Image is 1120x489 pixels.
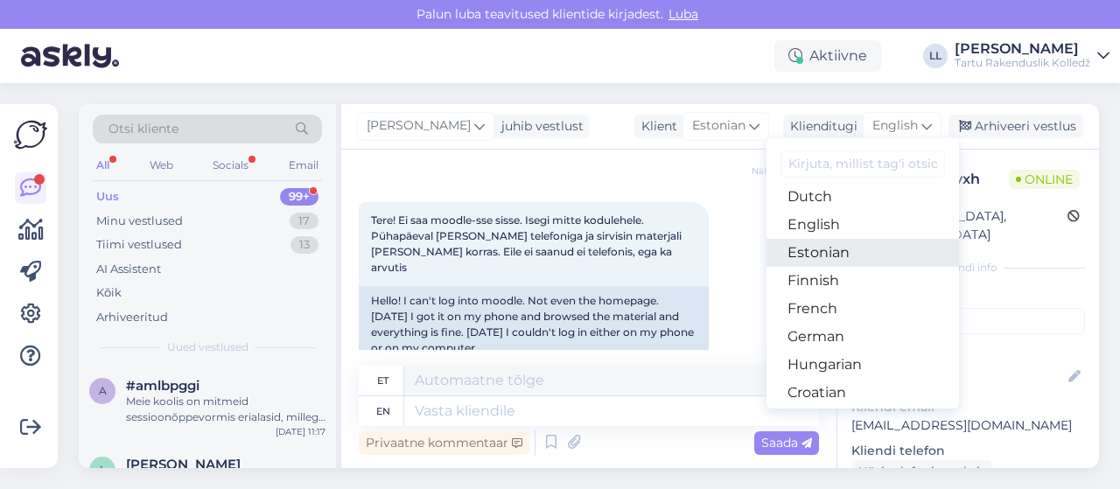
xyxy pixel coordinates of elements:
a: German [766,323,959,351]
span: Saada [761,435,812,451]
span: Luba [663,6,703,22]
a: [PERSON_NAME]Tartu Rakenduslik Kolledž [955,42,1109,70]
span: Uued vestlused [167,339,248,355]
a: Dutch [766,183,959,211]
span: Otsi kliente [108,120,178,138]
a: Croatian [766,379,959,407]
div: Meie koolis on mitmeid sessioonõppevormis erialasid, millega saate tutvuda: [DOMAIN_NAME][URL] va... [126,394,325,425]
div: Tiimi vestlused [96,236,182,254]
span: Tere! Ei saa moodle-sse sisse. Isegi mitte kodulehele. Pühapäeval [PERSON_NAME] telefoniga ja sir... [371,213,684,274]
div: 13 [290,236,318,254]
div: Küsi telefoninumbrit [851,460,992,484]
span: Estonian [692,116,745,136]
p: Kliendi telefon [851,442,1085,460]
div: Web [146,154,177,177]
div: [GEOGRAPHIC_DATA], [GEOGRAPHIC_DATA] [857,207,1067,244]
div: All [93,154,113,177]
p: [EMAIL_ADDRESS][DOMAIN_NAME] [851,416,1085,435]
div: Kõik [96,284,122,302]
span: a [99,384,107,397]
div: LL [923,44,948,68]
p: Kliendi tag'id [851,286,1085,304]
div: Arhiveeri vestlus [948,115,1083,138]
span: English [872,116,918,136]
a: English [766,211,959,239]
p: Kliendi email [851,398,1085,416]
div: 99+ [280,188,318,206]
div: Privaatne kommentaar [359,431,529,455]
input: Lisa tag [851,308,1085,334]
span: #amlbpggi [126,378,199,394]
div: [DATE] 11:17 [276,425,325,438]
div: en [376,396,390,426]
div: Klienditugi [783,117,857,136]
span: Online [1009,170,1080,189]
div: Uus [96,188,119,206]
div: Arhiveeritud [96,309,168,326]
a: Hungarian [766,351,959,379]
span: L [100,463,106,476]
div: Socials [209,154,252,177]
span: Liivia Blauss [126,457,241,472]
div: Email [285,154,322,177]
a: Finnish [766,267,959,295]
div: et [377,366,388,395]
span: [PERSON_NAME] [367,116,471,136]
span: Nähtud ✓ 8:18 [748,164,814,178]
div: juhib vestlust [494,117,584,136]
div: [PERSON_NAME] [955,42,1090,56]
img: Askly Logo [14,118,47,151]
div: Hello! I can't log into moodle. Not even the homepage. [DATE] I got it on my phone and browsed th... [359,286,709,363]
a: French [766,295,959,323]
div: Kliendi info [851,260,1085,276]
p: Kliendi nimi [851,341,1085,360]
div: Klient [634,117,677,136]
a: Estonian [766,239,959,267]
div: 17 [290,213,318,230]
input: Lisa nimi [852,367,1065,387]
input: Kirjuta, millist tag'i otsid [780,150,945,178]
div: AI Assistent [96,261,161,278]
div: Tartu Rakenduslik Kolledž [955,56,1090,70]
div: Minu vestlused [96,213,183,230]
div: Aktiivne [774,40,881,72]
